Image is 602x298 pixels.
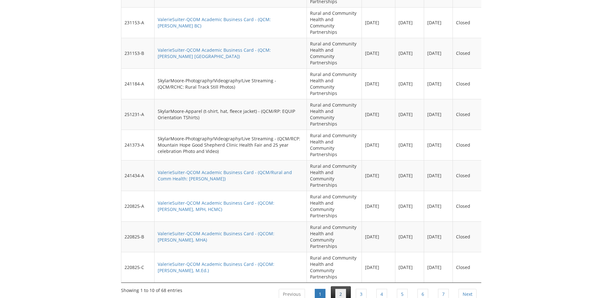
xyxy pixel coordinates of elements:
td: 251231-A [121,99,155,130]
td: [DATE] [362,38,395,68]
td: [DATE] [424,7,453,38]
td: [DATE] [395,252,424,283]
td: Closed [453,191,481,221]
td: [DATE] [362,221,395,252]
td: Rural and Community Health and Community Partnerships [307,99,362,130]
td: [DATE] [395,38,424,68]
td: Rural and Community Health and Community Partnerships [307,38,362,68]
a: ValerieSuiter-QCOM Academic Business Card - (QCM/Rural and Comm Health: [PERSON_NAME]) [158,169,292,182]
td: Rural and Community Health and Community Partnerships [307,221,362,252]
a: ValerieSuiter-QCOM Academic Business Card - (QCM:[PERSON_NAME] BC) [158,16,271,29]
td: [DATE] [424,38,453,68]
td: [DATE] [362,191,395,221]
td: [DATE] [395,130,424,160]
td: 241184-A [121,68,155,99]
td: SkylarMoore-Photography/Videography/Live Streaming - (QCM/RCP: Mountain Hope Good Shepherd Clinic... [155,130,307,160]
td: 220825-C [121,252,155,283]
a: ValerieSuiter-QCOM Academic Business Card - (QCOM: [PERSON_NAME], MPH, HCMC) [158,200,274,212]
td: [DATE] [424,221,453,252]
td: [DATE] [395,191,424,221]
td: 231153-A [121,7,155,38]
td: Closed [453,99,481,130]
td: [DATE] [362,252,395,283]
td: [DATE] [362,7,395,38]
td: [DATE] [424,252,453,283]
td: 220825-A [121,191,155,221]
a: ValerieSuiter-QCOM Academic Business Card - (QCOM: [PERSON_NAME], M.Ed.) [158,261,274,273]
div: Showing 1 to 10 of 68 entries [121,285,182,294]
td: [DATE] [362,160,395,191]
td: [DATE] [362,99,395,130]
td: Rural and Community Health and Community Partnerships [307,130,362,160]
td: Closed [453,252,481,283]
td: Rural and Community Health and Community Partnerships [307,191,362,221]
td: Closed [453,130,481,160]
td: 220825-B [121,221,155,252]
td: Closed [453,38,481,68]
td: Rural and Community Health and Community Partnerships [307,68,362,99]
td: [DATE] [424,130,453,160]
a: ValerieSuiter-QCOM Academic Business Card - (QCOM: [PERSON_NAME], MHA) [158,231,274,243]
td: Rural and Community Health and Community Partnerships [307,252,362,283]
td: [DATE] [424,99,453,130]
td: Closed [453,7,481,38]
td: [DATE] [395,99,424,130]
td: Closed [453,68,481,99]
td: [DATE] [395,160,424,191]
td: [DATE] [424,191,453,221]
td: [DATE] [424,160,453,191]
td: Closed [453,221,481,252]
td: 231153-B [121,38,155,68]
td: [DATE] [395,7,424,38]
td: [DATE] [362,68,395,99]
td: [DATE] [424,68,453,99]
td: SkylarMoore-Photography/Videography/Live Streaming - (QCM/RCHC: Rural Track Still Photos) [155,68,307,99]
td: Rural and Community Health and Community Partnerships [307,160,362,191]
td: SkylarMoore-Apparel (t-shirt, hat, fleece jacket) - (QCM/RP: EQUIP Orientation TShirts) [155,99,307,130]
td: Rural and Community Health and Community Partnerships [307,7,362,38]
td: 241373-A [121,130,155,160]
td: [DATE] [395,68,424,99]
td: Closed [453,160,481,191]
td: 241434-A [121,160,155,191]
a: ValerieSuiter-QCOM Academic Business Card - (QCM:[PERSON_NAME] [GEOGRAPHIC_DATA]) [158,47,271,59]
td: [DATE] [362,130,395,160]
td: [DATE] [395,221,424,252]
